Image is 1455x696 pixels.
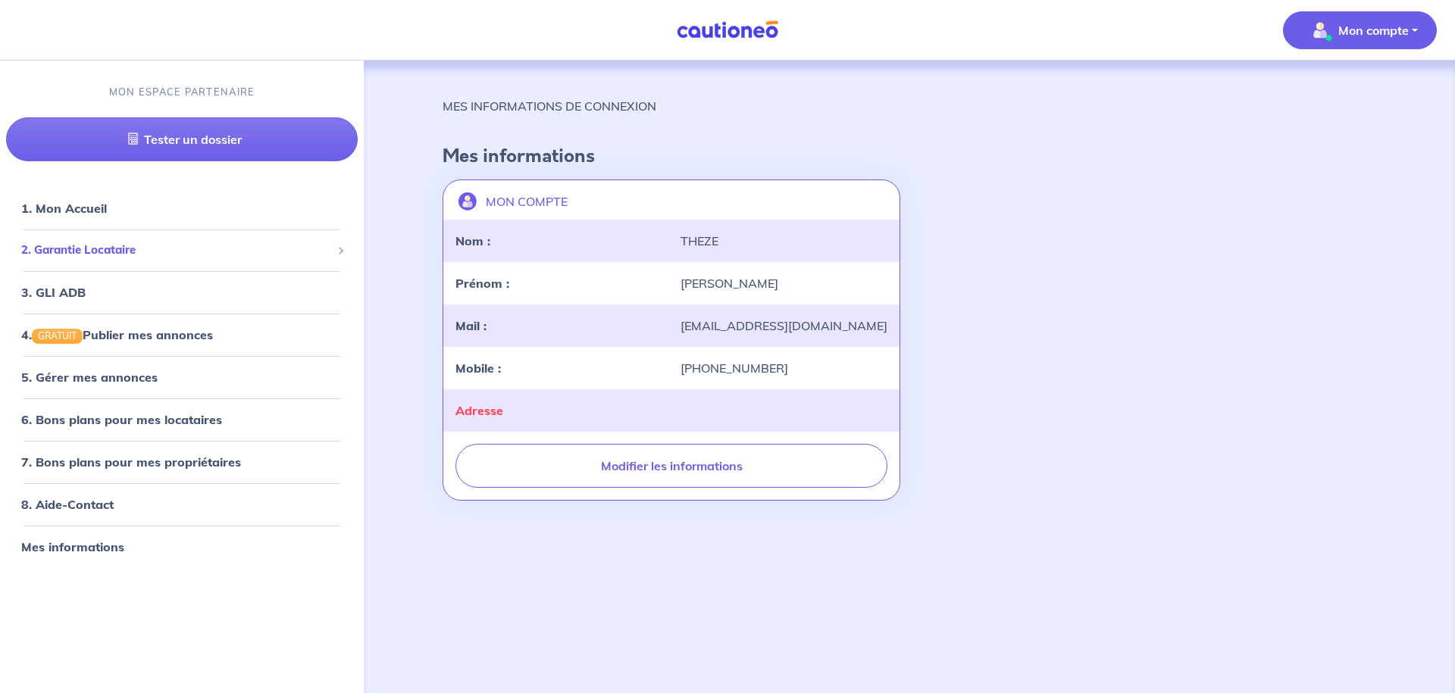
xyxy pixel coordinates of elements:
[455,318,487,333] strong: Mail :
[1308,18,1332,42] img: illu_account_valid_menu.svg
[6,362,358,392] div: 5. Gérer mes annonces
[455,403,503,418] strong: Adresse
[109,85,255,99] p: MON ESPACE PARTENAIRE
[455,444,887,488] button: Modifier les informations
[6,489,358,520] div: 8. Aide-Contact
[6,277,358,307] div: 3. GLI ADB
[671,317,896,335] div: [EMAIL_ADDRESS][DOMAIN_NAME]
[458,192,477,211] img: illu_account.svg
[21,285,86,300] a: 3. GLI ADB
[671,274,896,292] div: [PERSON_NAME]
[21,412,222,427] a: 6. Bons plans pour mes locataires
[6,404,358,435] div: 6. Bons plans pour mes locataires
[6,447,358,477] div: 7. Bons plans pour mes propriétaires
[21,242,331,259] span: 2. Garantie Locataire
[1338,21,1409,39] p: Mon compte
[671,359,896,377] div: [PHONE_NUMBER]
[6,532,358,562] div: Mes informations
[455,276,509,291] strong: Prénom :
[21,201,107,216] a: 1. Mon Accueil
[6,236,358,265] div: 2. Garantie Locataire
[6,193,358,223] div: 1. Mon Accueil
[486,192,568,211] p: MON COMPTE
[455,233,490,248] strong: Nom :
[21,454,241,470] a: 7. Bons plans pour mes propriétaires
[455,360,501,376] strong: Mobile :
[21,327,213,342] a: 4.GRATUITPublier mes annonces
[671,20,784,39] img: Cautioneo
[21,370,158,385] a: 5. Gérer mes annonces
[21,497,114,512] a: 8. Aide-Contact
[6,117,358,161] a: Tester un dossier
[443,145,1376,167] h4: Mes informations
[671,232,896,250] div: THEZE
[1283,11,1437,49] button: illu_account_valid_menu.svgMon compte
[21,539,124,554] a: Mes informations
[6,320,358,350] div: 4.GRATUITPublier mes annonces
[443,97,656,115] p: MES INFORMATIONS DE CONNEXION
